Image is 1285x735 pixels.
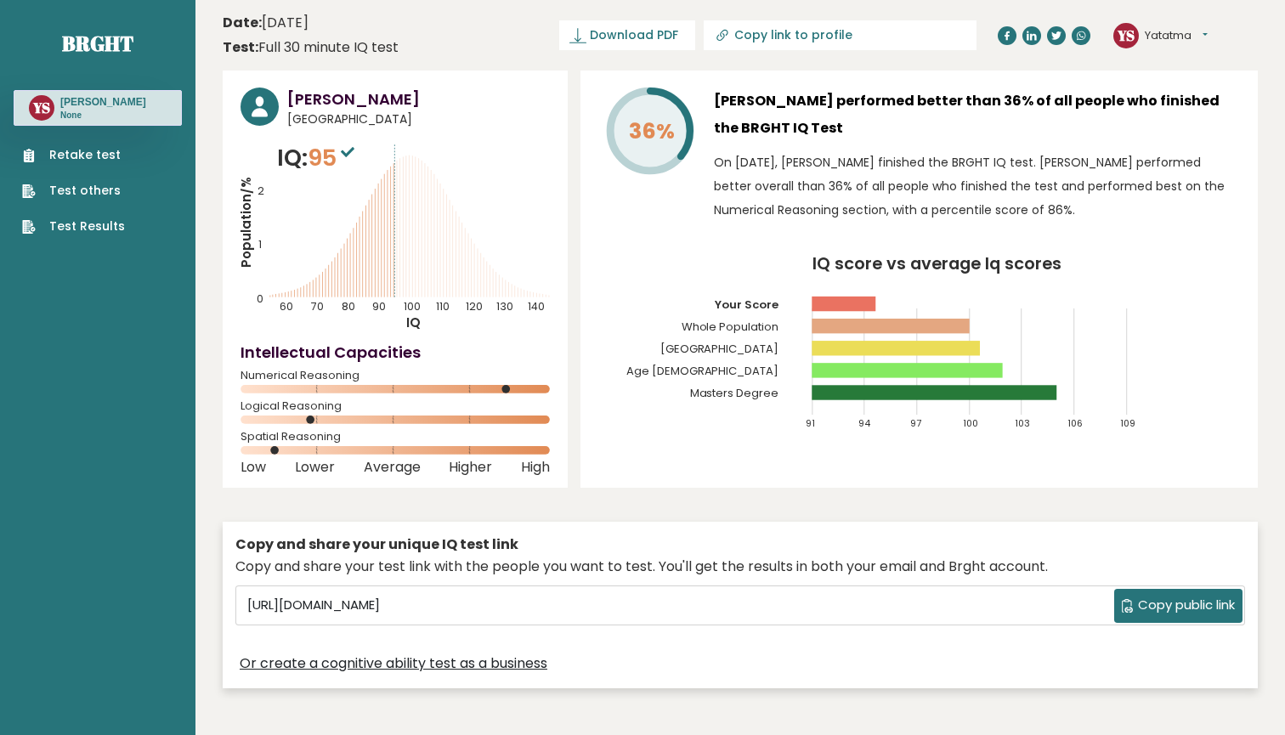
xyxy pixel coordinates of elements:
[62,30,133,57] a: Brght
[240,653,547,674] a: Or create a cognitive ability test as a business
[690,386,779,402] tspan: Masters Degree
[32,98,50,117] text: YS
[714,150,1240,222] p: On [DATE], [PERSON_NAME] finished the BRGHT IQ test. [PERSON_NAME] performed better overall than ...
[311,299,324,314] tspan: 70
[22,146,125,164] a: Retake test
[22,218,125,235] a: Test Results
[406,314,421,331] tspan: IQ
[342,299,355,314] tspan: 80
[813,252,1062,275] tspan: IQ score vs average Iq scores
[257,291,263,306] tspan: 0
[287,110,550,128] span: [GEOGRAPHIC_DATA]
[287,88,550,110] h3: [PERSON_NAME]
[241,372,550,379] span: Numerical Reasoning
[223,13,262,32] b: Date:
[258,237,262,252] tspan: 1
[404,299,421,314] tspan: 100
[1016,418,1031,431] tspan: 103
[241,464,266,471] span: Low
[629,116,675,146] tspan: 36%
[237,177,255,268] tspan: Population/%
[1121,418,1136,431] tspan: 109
[241,433,550,440] span: Spatial Reasoning
[521,464,550,471] span: High
[682,319,779,335] tspan: Whole Population
[1138,596,1235,615] span: Copy public link
[1145,27,1208,44] button: Yatatma
[295,464,335,471] span: Lower
[1117,25,1135,44] text: YS
[528,299,545,314] tspan: 140
[60,110,146,122] p: None
[660,341,779,357] tspan: [GEOGRAPHIC_DATA]
[280,299,293,314] tspan: 60
[1114,589,1243,623] button: Copy public link
[364,464,421,471] span: Average
[241,341,550,364] h4: Intellectual Capacities
[590,26,678,44] span: Download PDF
[858,418,871,431] tspan: 94
[466,299,483,314] tspan: 120
[559,20,695,50] a: Download PDF
[372,299,386,314] tspan: 90
[22,182,125,200] a: Test others
[626,364,779,380] tspan: Age [DEMOGRAPHIC_DATA]
[223,37,399,58] div: Full 30 minute IQ test
[308,142,359,173] span: 95
[258,184,264,198] tspan: 2
[223,37,258,57] b: Test:
[277,141,359,175] p: IQ:
[449,464,492,471] span: Higher
[223,13,309,33] time: [DATE]
[241,403,550,410] span: Logical Reasoning
[714,88,1240,142] h3: [PERSON_NAME] performed better than 36% of all people who finished the BRGHT IQ Test
[235,534,1245,555] div: Copy and share your unique IQ test link
[60,95,146,109] h3: [PERSON_NAME]
[911,418,922,431] tspan: 97
[715,297,779,313] tspan: Your Score
[436,299,450,314] tspan: 110
[235,557,1245,577] div: Copy and share your test link with the people you want to test. You'll get the results in both yo...
[496,299,513,314] tspan: 130
[963,418,978,431] tspan: 100
[1068,418,1084,431] tspan: 106
[806,418,815,431] tspan: 91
